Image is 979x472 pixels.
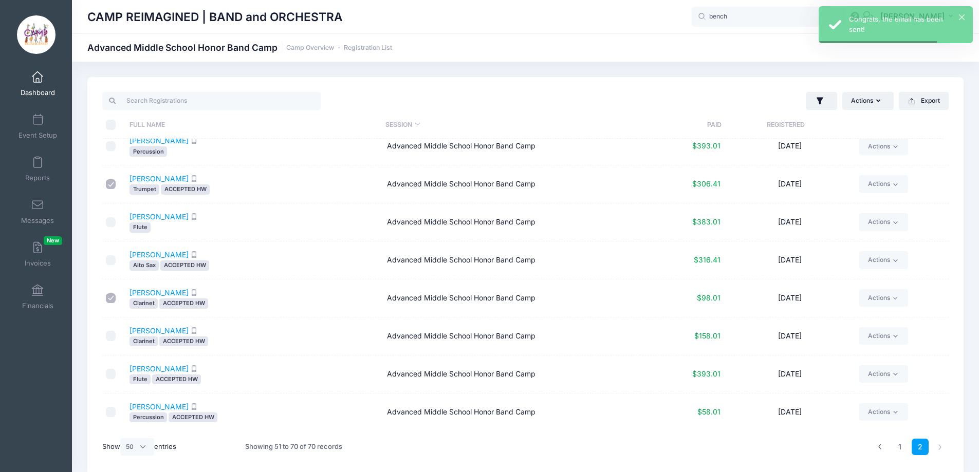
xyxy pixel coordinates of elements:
[130,288,189,297] a: [PERSON_NAME]
[130,364,189,373] a: [PERSON_NAME]
[382,127,639,165] td: Advanced Middle School Honor Band Camp
[692,179,721,188] span: $306.41
[899,92,949,109] button: Export
[124,111,380,139] th: Full Name: activate to sort column ascending
[726,241,855,279] td: [DATE]
[130,402,189,411] a: [PERSON_NAME]
[382,203,639,241] td: Advanced Middle School Honor Band Camp
[191,289,197,296] i: SMS enabled
[382,279,639,317] td: Advanced Middle School Honor Band Camp
[382,317,639,355] td: Advanced Middle School Honor Band Camp
[692,369,721,378] span: $393.01
[859,251,908,269] a: Actions
[22,301,53,310] span: Financials
[102,438,176,456] label: Show entries
[120,438,154,456] select: Showentries
[191,327,197,334] i: SMS enabled
[19,131,57,140] span: Event Setup
[191,175,197,182] i: SMS enabled
[13,108,62,144] a: Event Setup
[159,298,208,308] span: ACCEPTED HW
[87,5,343,29] h1: CAMP REIMAGINED | BAND and ORCHESTRA
[191,213,197,220] i: SMS enabled
[130,374,151,384] span: Flute
[859,403,908,421] a: Actions
[161,184,210,194] span: ACCEPTED HW
[726,279,855,317] td: [DATE]
[892,439,909,456] a: 1
[21,88,55,97] span: Dashboard
[245,435,342,459] div: Showing 51 to 70 of 70 records
[152,374,201,384] span: ACCEPTED HW
[169,412,217,422] span: ACCEPTED HW
[130,336,158,346] span: Clarinet
[13,236,62,272] a: InvoicesNew
[694,331,721,340] span: $158.01
[842,92,894,109] button: Actions
[13,151,62,187] a: Reports
[191,403,197,410] i: SMS enabled
[697,407,721,416] span: $58.01
[130,212,189,221] a: [PERSON_NAME]
[102,92,321,109] input: Search Registrations
[344,44,392,52] a: Registration List
[130,136,189,145] a: [PERSON_NAME]
[859,327,908,345] a: Actions
[13,194,62,230] a: Messages
[25,259,51,268] span: Invoices
[694,255,721,264] span: $316.41
[25,174,50,182] span: Reports
[130,326,189,335] a: [PERSON_NAME]
[859,365,908,383] a: Actions
[160,260,209,270] span: ACCEPTED HW
[692,217,721,226] span: $383.01
[44,236,62,245] span: New
[726,127,855,165] td: [DATE]
[726,165,855,203] td: [DATE]
[726,317,855,355] td: [DATE]
[859,137,908,155] a: Actions
[849,14,965,34] div: Congrats, the email has been sent!
[382,393,639,431] td: Advanced Middle School Honor Band Camp
[874,5,964,29] button: [PERSON_NAME]
[130,250,189,259] a: [PERSON_NAME]
[859,213,908,231] a: Actions
[130,298,158,308] span: Clarinet
[726,355,855,393] td: [DATE]
[159,336,208,346] span: ACCEPTED HW
[87,42,392,53] h1: Advanced Middle School Honor Band Camp
[130,184,159,194] span: Trumpet
[191,365,197,372] i: SMS enabled
[859,289,908,307] a: Actions
[697,293,721,302] span: $98.01
[286,44,334,52] a: Camp Overview
[859,175,908,193] a: Actions
[13,66,62,102] a: Dashboard
[130,222,151,232] span: Flute
[382,355,639,393] td: Advanced Middle School Honor Band Camp
[380,111,636,139] th: Session: activate to sort column ascending
[726,393,855,431] td: [DATE]
[13,279,62,315] a: Financials
[912,439,929,456] a: 2
[722,111,849,139] th: Registered: activate to sort column ascending
[692,7,846,27] input: Search by First Name, Last Name, or Email...
[191,137,197,144] i: SMS enabled
[726,203,855,241] td: [DATE]
[692,141,721,150] span: $393.01
[382,165,639,203] td: Advanced Middle School Honor Band Camp
[21,216,54,225] span: Messages
[382,241,639,279] td: Advanced Middle School Honor Band Camp
[191,251,197,258] i: SMS enabled
[959,14,965,20] button: ×
[636,111,722,139] th: Paid: activate to sort column ascending
[130,174,189,183] a: [PERSON_NAME]
[130,146,167,156] span: Percussion
[130,412,167,422] span: Percussion
[17,15,56,54] img: CAMP REIMAGINED | BAND and ORCHESTRA
[130,260,159,270] span: Alto Sax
